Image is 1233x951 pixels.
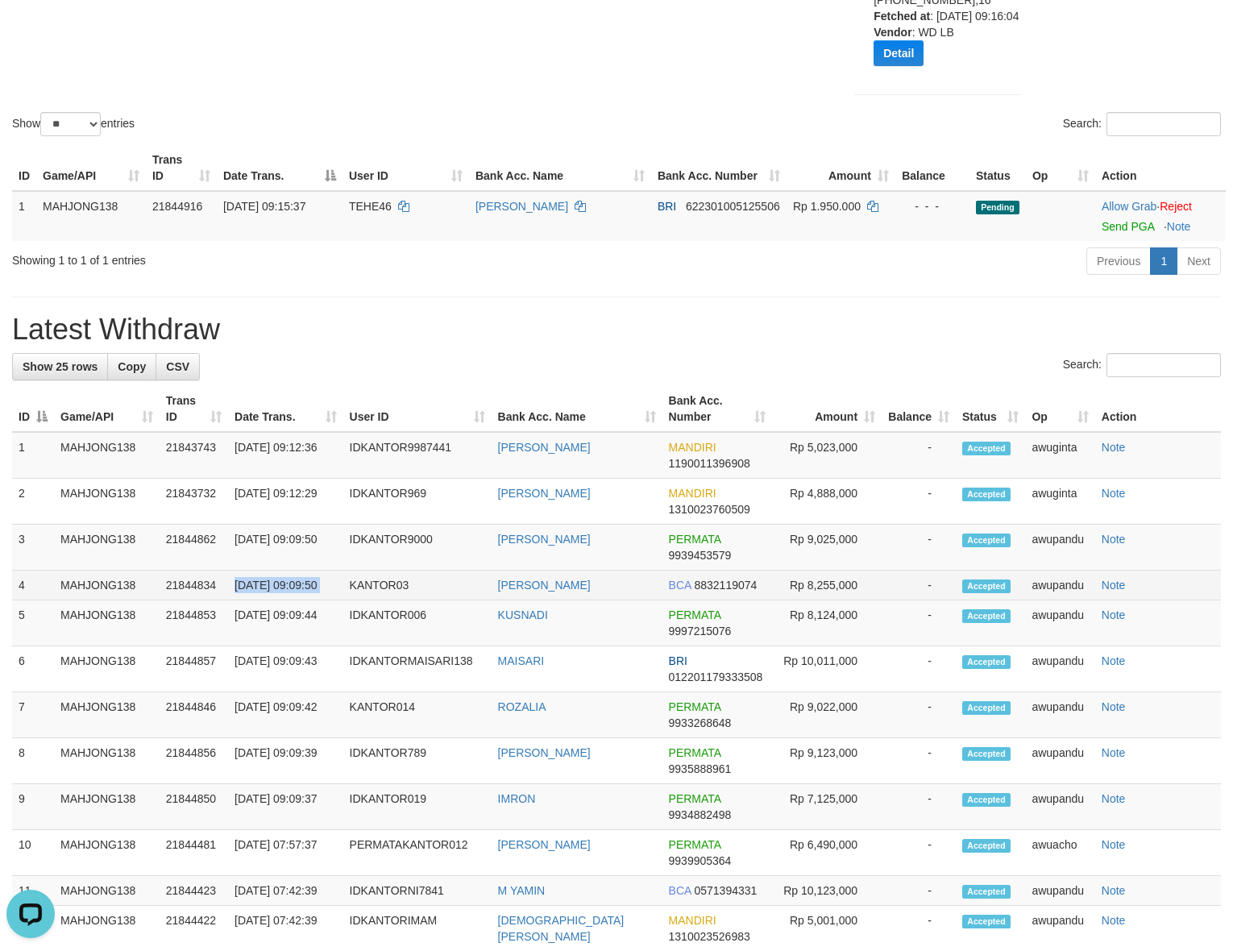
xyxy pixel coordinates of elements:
[228,738,342,784] td: [DATE] 09:09:39
[12,646,54,692] td: 6
[54,646,160,692] td: MAHJONG138
[1025,876,1094,906] td: awupandu
[12,112,135,136] label: Show entries
[1025,830,1094,876] td: awuacho
[1095,386,1221,432] th: Action
[228,692,342,738] td: [DATE] 09:09:42
[1025,784,1094,830] td: awupandu
[498,533,591,546] a: [PERSON_NAME]
[882,692,956,738] td: -
[498,884,546,897] a: M YAMIN
[228,876,342,906] td: [DATE] 07:42:39
[498,700,546,713] a: ROZALIA
[12,525,54,571] td: 3
[12,784,54,830] td: 9
[669,838,721,851] span: PERMATA
[874,40,924,66] button: Detail
[12,191,36,241] td: 1
[882,830,956,876] td: -
[160,600,228,646] td: 21844853
[54,876,160,906] td: MAHJONG138
[228,571,342,600] td: [DATE] 09:09:50
[1102,654,1126,667] a: Note
[1026,145,1095,191] th: Op: activate to sort column ascending
[1102,200,1156,213] a: Allow Grab
[492,386,662,432] th: Bank Acc. Name: activate to sort column ascending
[166,360,189,373] span: CSV
[969,145,1026,191] th: Status
[160,692,228,738] td: 21844846
[669,854,732,867] span: Copy 9939905364 to clipboard
[669,700,721,713] span: PERMATA
[1102,838,1126,851] a: Note
[1160,200,1192,213] a: Reject
[882,876,956,906] td: -
[1106,353,1221,377] input: Search:
[772,386,882,432] th: Amount: activate to sort column ascending
[874,10,930,23] b: Fetched at
[12,876,54,906] td: 11
[669,533,721,546] span: PERMATA
[772,738,882,784] td: Rp 9,123,000
[6,6,55,55] button: Open LiveChat chat widget
[12,479,54,525] td: 2
[146,145,217,191] th: Trans ID: activate to sort column ascending
[1086,247,1151,275] a: Previous
[228,432,342,479] td: [DATE] 09:12:36
[160,646,228,692] td: 21844857
[669,746,721,759] span: PERMATA
[12,571,54,600] td: 4
[669,654,687,667] span: BRI
[469,145,651,191] th: Bank Acc. Name: activate to sort column ascending
[956,386,1025,432] th: Status: activate to sort column ascending
[12,145,36,191] th: ID
[772,692,882,738] td: Rp 9,022,000
[498,654,545,667] a: MAISARI
[12,432,54,479] td: 1
[12,314,1221,346] h1: Latest Withdraw
[669,792,721,805] span: PERMATA
[54,738,160,784] td: MAHJONG138
[12,246,502,268] div: Showing 1 to 1 of 1 entries
[228,525,342,571] td: [DATE] 09:09:50
[1102,441,1126,454] a: Note
[962,839,1011,853] span: Accepted
[54,784,160,830] td: MAHJONG138
[1025,646,1094,692] td: awupandu
[1063,112,1221,136] label: Search:
[228,646,342,692] td: [DATE] 09:09:43
[1102,220,1154,233] a: Send PGA
[902,198,963,214] div: - - -
[160,479,228,525] td: 21843732
[160,830,228,876] td: 21844481
[669,625,732,637] span: Copy 9997215076 to clipboard
[36,191,146,241] td: MAHJONG138
[669,716,732,729] span: Copy 9933268648 to clipboard
[882,784,956,830] td: -
[1063,353,1221,377] label: Search:
[882,386,956,432] th: Balance: activate to sort column ascending
[962,442,1011,455] span: Accepted
[498,487,591,500] a: [PERSON_NAME]
[23,360,98,373] span: Show 25 rows
[669,930,750,943] span: Copy 1310023526983 to clipboard
[12,692,54,738] td: 7
[12,830,54,876] td: 10
[1025,432,1094,479] td: awuginta
[107,353,156,380] a: Copy
[1102,700,1126,713] a: Note
[669,608,721,621] span: PERMATA
[962,534,1011,547] span: Accepted
[1167,220,1191,233] a: Note
[772,830,882,876] td: Rp 6,490,000
[1102,200,1160,213] span: ·
[1025,479,1094,525] td: awuginta
[962,609,1011,623] span: Accepted
[217,145,342,191] th: Date Trans.: activate to sort column descending
[1102,884,1126,897] a: Note
[882,600,956,646] td: -
[1095,191,1226,241] td: ·
[160,738,228,784] td: 21844856
[658,200,676,213] span: BRI
[343,692,492,738] td: KANTOR014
